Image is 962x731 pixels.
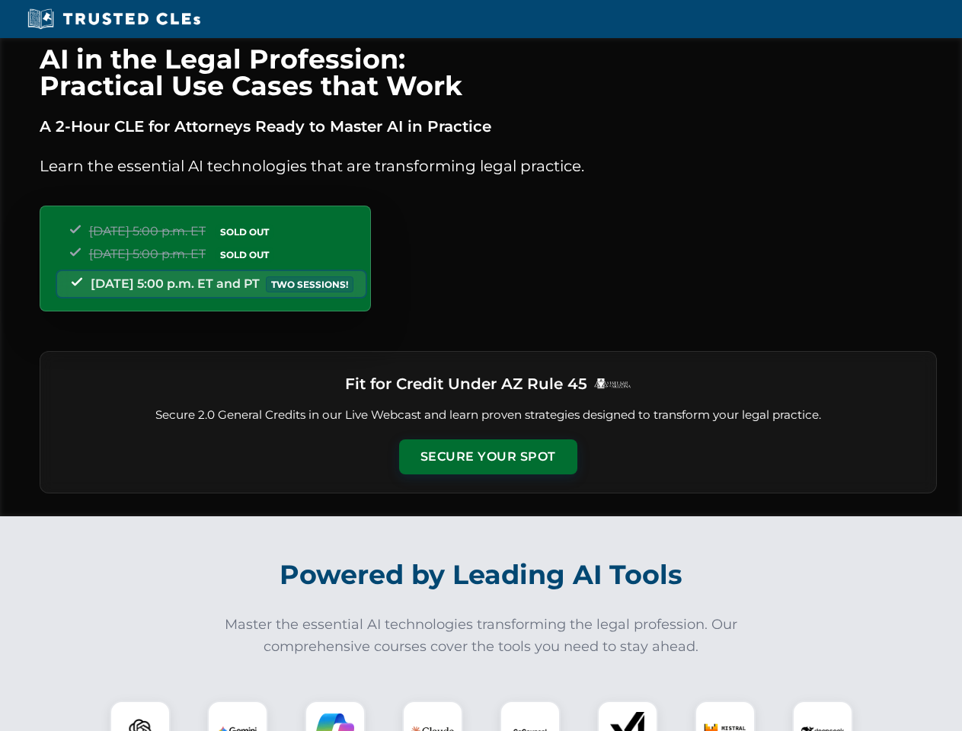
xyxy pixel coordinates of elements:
[399,439,577,474] button: Secure Your Spot
[593,378,631,389] img: Logo
[215,247,274,263] span: SOLD OUT
[215,224,274,240] span: SOLD OUT
[89,224,206,238] span: [DATE] 5:00 p.m. ET
[40,154,937,178] p: Learn the essential AI technologies that are transforming legal practice.
[345,370,587,397] h3: Fit for Credit Under AZ Rule 45
[59,548,903,602] h2: Powered by Leading AI Tools
[215,614,748,658] p: Master the essential AI technologies transforming the legal profession. Our comprehensive courses...
[40,46,937,99] h1: AI in the Legal Profession: Practical Use Cases that Work
[23,8,205,30] img: Trusted CLEs
[89,247,206,261] span: [DATE] 5:00 p.m. ET
[40,114,937,139] p: A 2-Hour CLE for Attorneys Ready to Master AI in Practice
[59,407,918,424] p: Secure 2.0 General Credits in our Live Webcast and learn proven strategies designed to transform ...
